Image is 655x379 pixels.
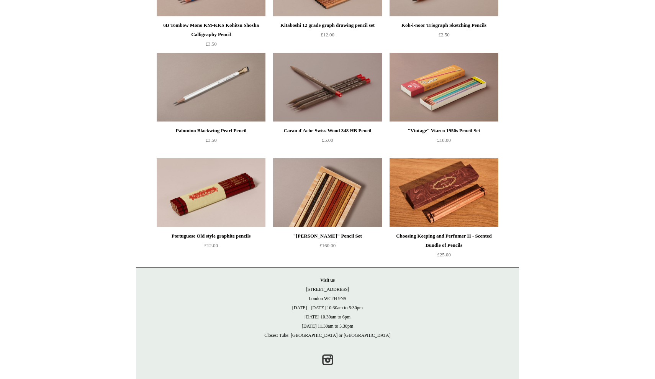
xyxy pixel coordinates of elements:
a: Kitaboshi 12 grade graph drawing pencil set £12.00 [273,21,382,52]
strong: Visit us [320,277,335,283]
span: £160.00 [319,243,336,248]
div: Kitaboshi 12 grade graph drawing pencil set [275,21,380,30]
a: "Vintage" Viarco 1950s Pencil Set £18.00 [390,126,498,158]
img: Portuguese Old style graphite pencils [157,158,265,227]
div: "Vintage" Viarco 1950s Pencil Set [391,126,496,135]
span: £25.00 [437,252,451,258]
img: Choosing Keeping and Perfumer H - Scented Bundle of Pencils [390,158,498,227]
a: Choosing Keeping and Perfumer H - Scented Bundle of Pencils £25.00 [390,231,498,263]
a: Caran d'Ache Swiss Wood 348 HB Pencil £5.00 [273,126,382,158]
a: Caran d'Ache Swiss Wood 348 HB Pencil Caran d'Ache Swiss Wood 348 HB Pencil [273,53,382,122]
span: £12.00 [204,243,218,248]
a: Portuguese Old style graphite pencils Portuguese Old style graphite pencils [157,158,265,227]
div: Koh-i-noor Triograph Sketching Pencils [391,21,496,30]
a: 6B Tombow Mono KM-KKS Kohitsu Shosha Calligraphy Pencil £3.50 [157,21,265,52]
img: "Vintage" Viarco 1950s Pencil Set [390,53,498,122]
span: £2.50 [438,32,449,38]
span: £3.50 [205,41,216,47]
img: Palomino Blackwing Pearl Pencil [157,53,265,122]
div: Choosing Keeping and Perfumer H - Scented Bundle of Pencils [391,231,496,250]
span: £5.00 [322,137,333,143]
a: Koh-i-noor Triograph Sketching Pencils £2.50 [390,21,498,52]
p: [STREET_ADDRESS] London WC2H 9NS [DATE] - [DATE] 10:30am to 5:30pm [DATE] 10.30am to 6pm [DATE] 1... [144,276,511,340]
div: Palomino Blackwing Pearl Pencil [159,126,264,135]
a: Palomino Blackwing Pearl Pencil Palomino Blackwing Pearl Pencil [157,53,265,122]
a: Instagram [319,351,336,368]
img: "Woods" Pencil Set [273,158,382,227]
img: Caran d'Ache Swiss Wood 348 HB Pencil [273,53,382,122]
div: Portuguese Old style graphite pencils [159,231,264,241]
a: Palomino Blackwing Pearl Pencil £3.50 [157,126,265,158]
a: "[PERSON_NAME]" Pencil Set £160.00 [273,231,382,263]
a: "Woods" Pencil Set "Woods" Pencil Set [273,158,382,227]
span: £12.00 [321,32,334,38]
a: "Vintage" Viarco 1950s Pencil Set "Vintage" Viarco 1950s Pencil Set [390,53,498,122]
a: Choosing Keeping and Perfumer H - Scented Bundle of Pencils Choosing Keeping and Perfumer H - Sce... [390,158,498,227]
span: £18.00 [437,137,451,143]
div: "[PERSON_NAME]" Pencil Set [275,231,380,241]
span: £3.50 [205,137,216,143]
a: Portuguese Old style graphite pencils £12.00 [157,231,265,263]
div: 6B Tombow Mono KM-KKS Kohitsu Shosha Calligraphy Pencil [159,21,264,39]
div: Caran d'Ache Swiss Wood 348 HB Pencil [275,126,380,135]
